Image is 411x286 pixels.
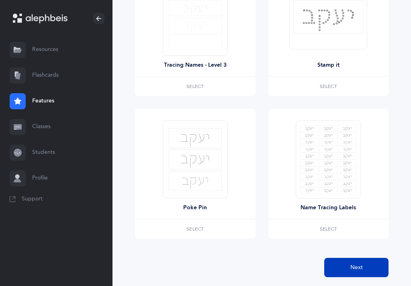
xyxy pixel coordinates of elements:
img: name-tracing-labels.svg [300,125,356,194]
img: poke-pin.svg [169,128,222,191]
div: Name Tracing Labels [301,204,356,212]
span: Select [186,227,204,231]
span: Next [350,264,363,272]
span: Select [320,227,337,231]
div: Poke Pin [183,204,207,212]
button: Next [324,258,389,277]
span: Support [22,195,43,203]
span: Select [186,84,204,89]
span: Select [320,84,337,89]
div: Stamp it [317,61,339,69]
div: Tracing Names - Level 3 [164,61,227,69]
